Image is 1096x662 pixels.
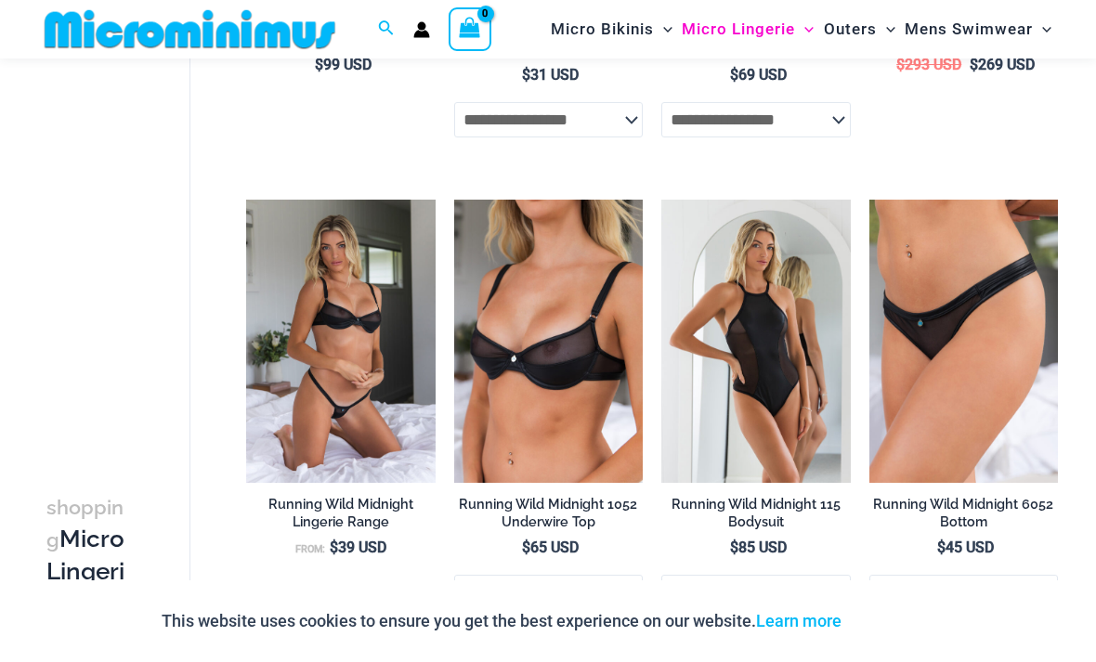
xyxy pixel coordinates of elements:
[522,539,530,556] span: $
[37,8,343,50] img: MM SHOP LOGO FLAT
[937,539,994,556] bdi: 45 USD
[46,62,214,434] iframe: TrustedSite Certified
[330,539,338,556] span: $
[246,496,436,538] a: Running Wild Midnight Lingerie Range
[905,6,1033,53] span: Mens Swimwear
[315,56,372,73] bdi: 99 USD
[522,539,579,556] bdi: 65 USD
[661,200,851,483] a: Running Wild Midnight 115 Bodysuit 02Running Wild Midnight 115 Bodysuit 12Running Wild Midnight 1...
[730,66,738,84] span: $
[819,6,900,53] a: OutersMenu ToggleMenu Toggle
[46,496,124,552] span: shopping
[522,66,579,84] bdi: 31 USD
[522,66,530,84] span: $
[661,496,851,530] h2: Running Wild Midnight 115 Bodysuit
[900,6,1056,53] a: Mens SwimwearMenu ToggleMenu Toggle
[730,539,738,556] span: $
[756,611,842,630] a: Learn more
[246,496,436,530] h2: Running Wild Midnight Lingerie Range
[730,539,787,556] bdi: 85 USD
[896,56,961,73] bdi: 293 USD
[661,496,851,538] a: Running Wild Midnight 115 Bodysuit
[246,200,436,483] a: Running Wild Midnight 1052 Top 6512 Bottom 02Running Wild Midnight 1052 Top 6512 Bottom 05Running...
[869,496,1059,538] a: Running Wild Midnight 6052 Bottom
[546,6,677,53] a: Micro BikinisMenu ToggleMenu Toggle
[543,3,1059,56] nav: Site Navigation
[677,6,818,53] a: Micro LingerieMenu ToggleMenu Toggle
[869,496,1059,530] h2: Running Wild Midnight 6052 Bottom
[855,599,934,643] button: Accept
[330,539,386,556] bdi: 39 USD
[795,6,814,53] span: Menu Toggle
[454,200,644,483] a: Running Wild Midnight 1052 Top 01Running Wild Midnight 1052 Top 6052 Bottom 06Running Wild Midnig...
[937,539,946,556] span: $
[162,607,842,635] p: This website uses cookies to ensure you get the best experience on our website.
[46,491,124,618] h3: Micro Lingerie
[295,543,325,555] span: From:
[378,18,395,41] a: Search icon link
[246,200,436,483] img: Running Wild Midnight 1052 Top 6512 Bottom 02
[454,200,644,483] img: Running Wild Midnight 1052 Top 01
[1033,6,1051,53] span: Menu Toggle
[654,6,672,53] span: Menu Toggle
[413,21,430,38] a: Account icon link
[896,56,905,73] span: $
[970,56,1035,73] bdi: 269 USD
[682,6,795,53] span: Micro Lingerie
[877,6,895,53] span: Menu Toggle
[970,56,978,73] span: $
[454,496,644,530] h2: Running Wild Midnight 1052 Underwire Top
[869,200,1059,483] a: Running Wild Midnight 6052 Bottom 01Running Wild Midnight 1052 Top 6052 Bottom 05Running Wild Mid...
[315,56,323,73] span: $
[730,66,787,84] bdi: 69 USD
[449,7,491,50] a: View Shopping Cart, empty
[869,200,1059,483] img: Running Wild Midnight 6052 Bottom 01
[661,200,851,483] img: Running Wild Midnight 115 Bodysuit 02
[454,496,644,538] a: Running Wild Midnight 1052 Underwire Top
[824,6,877,53] span: Outers
[551,6,654,53] span: Micro Bikinis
